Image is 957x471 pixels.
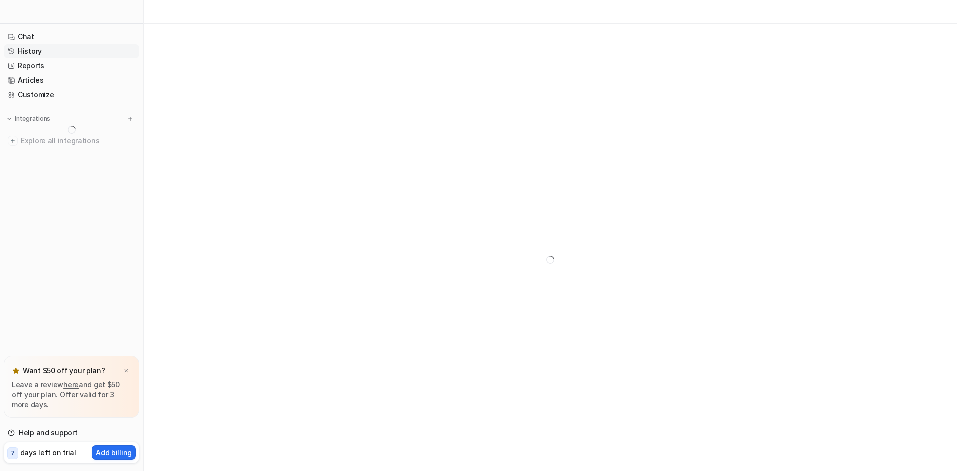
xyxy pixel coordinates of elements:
[15,115,50,123] p: Integrations
[4,73,139,87] a: Articles
[12,380,131,410] p: Leave a review and get $50 off your plan. Offer valid for 3 more days.
[12,367,20,375] img: star
[4,426,139,440] a: Help and support
[4,134,139,148] a: Explore all integrations
[4,59,139,73] a: Reports
[20,447,76,458] p: days left on trial
[127,115,134,122] img: menu_add.svg
[23,366,105,376] p: Want $50 off your plan?
[63,380,79,389] a: here
[11,449,15,458] p: 7
[92,445,136,460] button: Add billing
[4,30,139,44] a: Chat
[8,136,18,146] img: explore all integrations
[21,133,135,149] span: Explore all integrations
[4,88,139,102] a: Customize
[4,44,139,58] a: History
[123,368,129,374] img: x
[4,114,53,124] button: Integrations
[96,447,132,458] p: Add billing
[6,115,13,122] img: expand menu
